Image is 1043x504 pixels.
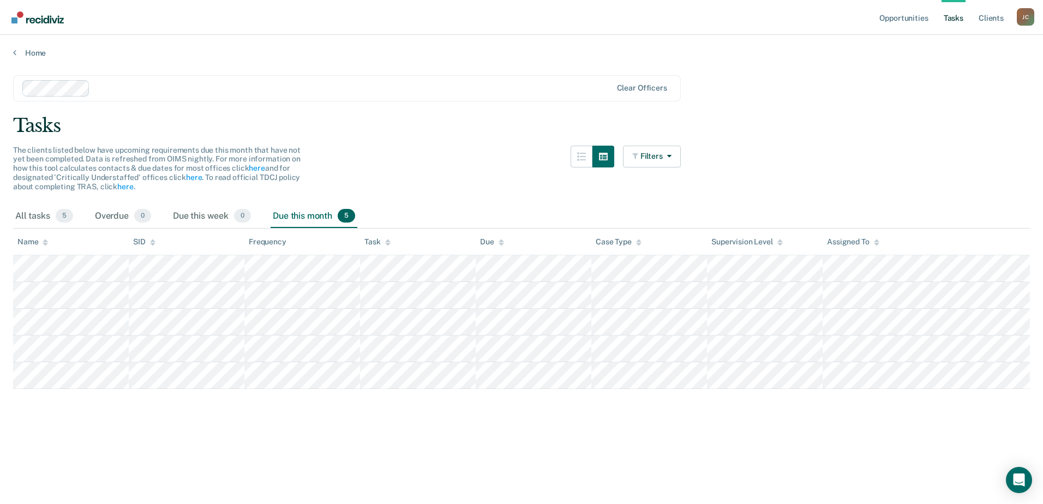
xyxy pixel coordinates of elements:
div: J C [1017,8,1034,26]
div: Case Type [596,237,642,247]
a: here [186,173,202,182]
div: Assigned To [827,237,879,247]
span: 5 [56,209,73,223]
div: Open Intercom Messenger [1006,467,1032,493]
span: 5 [338,209,355,223]
span: 0 [134,209,151,223]
div: Due [480,237,504,247]
div: Tasks [13,115,1030,137]
a: here [249,164,265,172]
div: SID [133,237,155,247]
div: Overdue0 [93,205,153,229]
div: Clear officers [617,83,667,93]
span: The clients listed below have upcoming requirements due this month that have not yet been complet... [13,146,301,191]
div: Frequency [249,237,286,247]
a: here [117,182,133,191]
div: Supervision Level [711,237,783,247]
div: Name [17,237,48,247]
button: Profile dropdown button [1017,8,1034,26]
a: Home [13,48,1030,58]
div: Due this week0 [171,205,253,229]
div: Due this month5 [271,205,357,229]
img: Recidiviz [11,11,64,23]
div: All tasks5 [13,205,75,229]
button: Filters [623,146,681,167]
span: 0 [234,209,251,223]
div: Task [364,237,390,247]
